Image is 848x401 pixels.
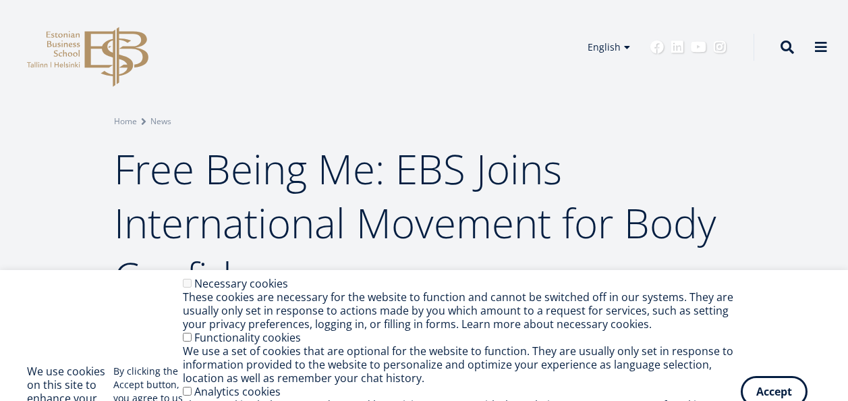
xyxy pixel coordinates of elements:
span: Free Being Me: EBS Joins International Movement for Body Confidence [114,141,716,304]
div: We use a set of cookies that are optional for the website to function. They are usually only set ... [183,344,741,385]
label: Analytics cookies [194,384,281,399]
a: Facebook [650,41,664,54]
label: Functionality cookies [194,330,301,345]
a: Linkedin [671,41,684,54]
a: Home [114,115,137,128]
label: Necessary cookies [194,276,288,291]
div: These cookies are necessary for the website to function and cannot be switched off in our systems... [183,290,741,331]
a: Instagram [713,41,727,54]
a: News [150,115,171,128]
a: Youtube [691,41,706,54]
